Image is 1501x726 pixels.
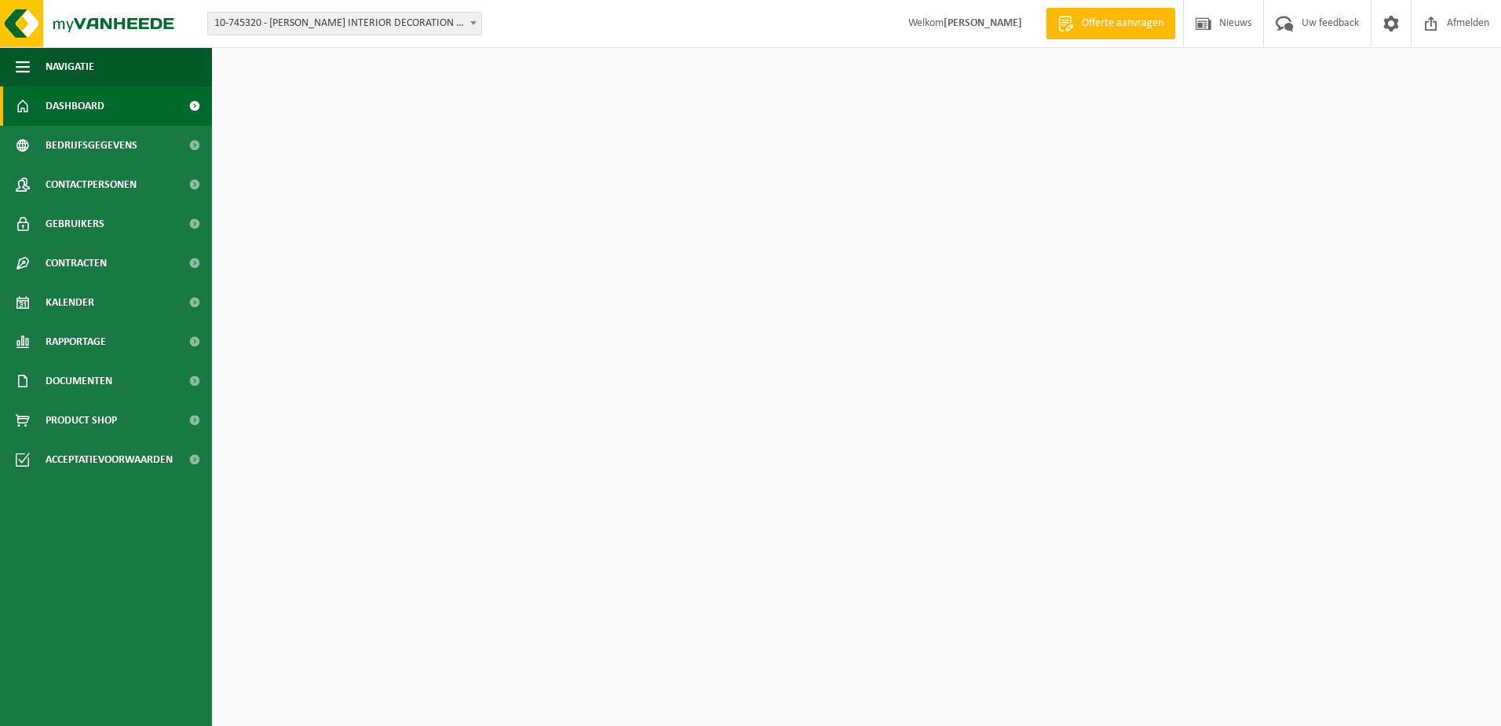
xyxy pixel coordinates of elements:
span: Gebruikers [46,204,104,244]
span: Product Shop [46,401,117,440]
strong: [PERSON_NAME] [944,17,1022,29]
span: Contracten [46,244,107,283]
span: 10-745320 - DE COENE INTERIOR DECORATION NV - MARKE [208,13,481,35]
span: Contactpersonen [46,165,137,204]
span: Kalender [46,283,94,322]
span: Rapportage [46,322,106,361]
span: Documenten [46,361,112,401]
span: 10-745320 - DE COENE INTERIOR DECORATION NV - MARKE [207,12,482,35]
span: Navigatie [46,47,94,86]
span: Offerte aanvragen [1078,16,1167,31]
span: Dashboard [46,86,104,126]
span: Acceptatievoorwaarden [46,440,173,479]
a: Offerte aanvragen [1046,8,1175,39]
span: Bedrijfsgegevens [46,126,137,165]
